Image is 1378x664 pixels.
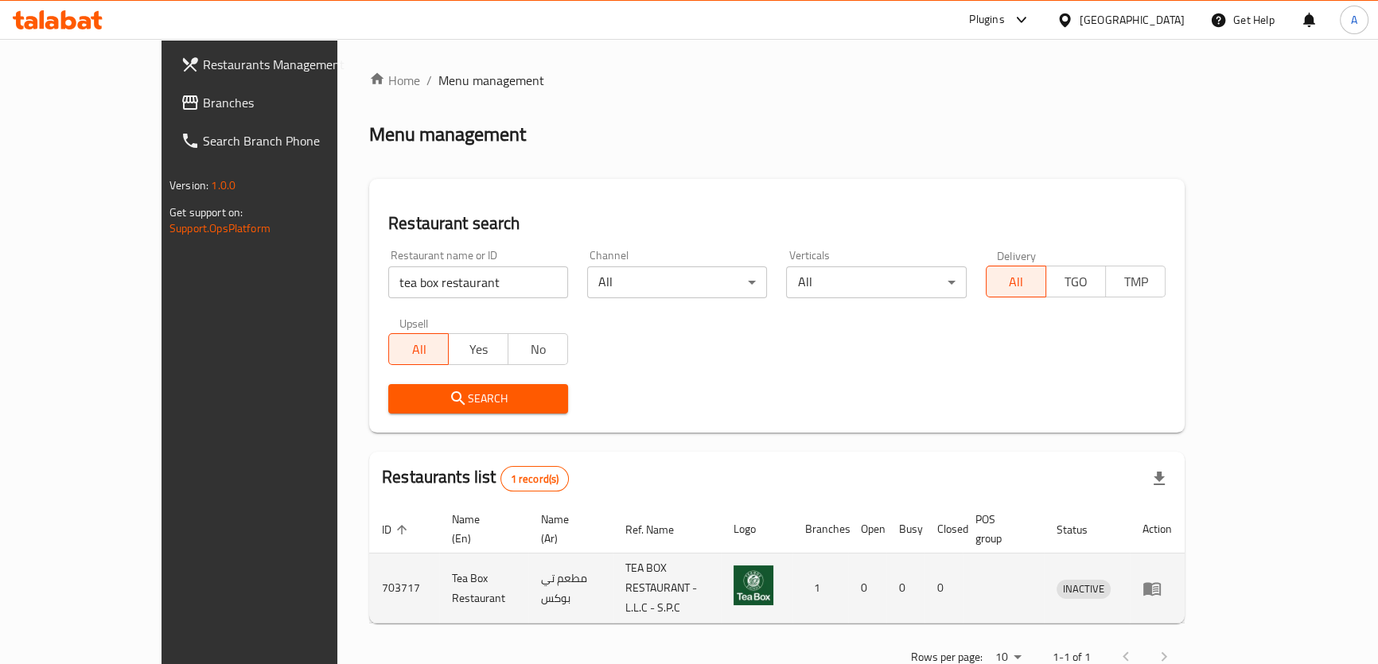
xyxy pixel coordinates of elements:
[786,266,966,298] div: All
[886,553,925,623] td: 0
[448,333,508,365] button: Yes
[395,338,442,361] span: All
[1057,580,1111,598] span: INACTIVE
[1080,11,1185,29] div: [GEOGRAPHIC_DATA]
[969,10,1004,29] div: Plugins
[382,465,569,491] h2: Restaurants list
[169,202,243,223] span: Get support on:
[721,505,792,553] th: Logo
[369,71,420,90] a: Home
[993,270,1040,293] span: All
[587,266,767,298] div: All
[1057,580,1111,599] div: INACTIVE
[975,510,1025,548] span: POS group
[1142,579,1172,598] div: Menu
[1057,520,1108,539] span: Status
[500,466,570,491] div: Total records count
[369,553,439,623] td: 703717
[1045,266,1106,297] button: TGO
[528,553,612,623] td: مطعم تي بوكس
[439,553,528,623] td: Tea Box Restaurant
[515,338,562,361] span: No
[1140,460,1178,498] div: Export file
[426,71,432,90] li: /
[1053,270,1100,293] span: TGO
[1105,266,1166,297] button: TMP
[169,175,208,196] span: Version:
[848,505,886,553] th: Open
[168,45,391,83] a: Restaurants Management
[1112,270,1159,293] span: TMP
[997,250,1037,261] label: Delivery
[508,333,568,365] button: No
[1351,11,1357,29] span: A
[388,266,568,298] input: Search for restaurant name or ID..
[203,55,379,74] span: Restaurants Management
[925,505,963,553] th: Closed
[452,510,509,548] span: Name (En)
[369,71,1185,90] nav: breadcrumb
[438,71,544,90] span: Menu management
[501,472,569,487] span: 1 record(s)
[848,553,886,623] td: 0
[792,553,848,623] td: 1
[625,520,695,539] span: Ref. Name
[168,122,391,160] a: Search Branch Phone
[455,338,502,361] span: Yes
[541,510,593,548] span: Name (Ar)
[792,505,848,553] th: Branches
[925,553,963,623] td: 0
[388,333,449,365] button: All
[399,317,429,328] label: Upsell
[613,553,721,623] td: TEA BOX RESTAURANT - L.L.C - S.P.C
[211,175,236,196] span: 1.0.0
[734,565,773,605] img: Tea Box Restaurant
[203,131,379,150] span: Search Branch Phone
[169,218,271,239] a: Support.OpsPlatform
[203,93,379,112] span: Branches
[886,505,925,553] th: Busy
[388,212,1166,235] h2: Restaurant search
[401,389,555,409] span: Search
[369,505,1185,623] table: enhanced table
[1130,505,1185,553] th: Action
[382,520,412,539] span: ID
[388,384,568,414] button: Search
[168,83,391,122] a: Branches
[369,122,526,147] h2: Menu management
[986,266,1046,297] button: All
